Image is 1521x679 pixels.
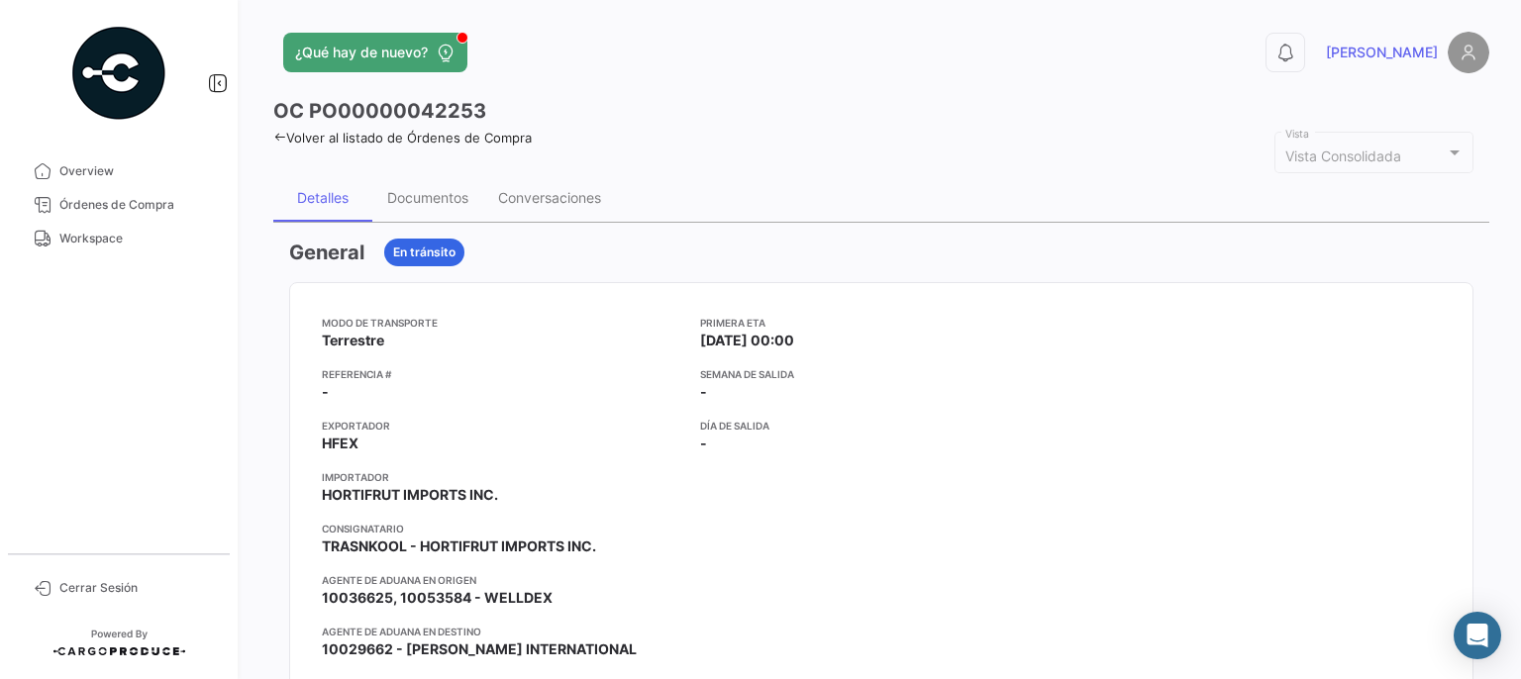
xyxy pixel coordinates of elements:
span: - [700,382,707,402]
span: - [322,382,329,402]
img: powered-by.png [69,24,168,123]
button: ¿Qué hay de nuevo? [283,33,467,72]
mat-select-trigger: Vista Consolidada [1285,147,1401,164]
h3: OC PO00000042253 [273,97,486,125]
span: En tránsito [393,243,456,261]
span: HFEX [322,434,358,453]
a: Overview [16,154,222,188]
div: Detalles [297,189,349,206]
a: Workspace [16,222,222,255]
app-card-info-title: Importador [322,469,684,485]
app-card-info-title: Agente de Aduana en Destino [322,624,684,639]
span: Órdenes de Compra [59,196,214,214]
div: Conversaciones [498,189,601,206]
app-card-info-title: Modo de Transporte [322,315,684,331]
a: Órdenes de Compra [16,188,222,222]
app-card-info-title: Primera ETA [700,315,1063,331]
span: Terrestre [322,331,384,350]
span: - [700,434,707,453]
span: Cerrar Sesión [59,579,214,597]
app-card-info-title: Semana de Salida [700,366,1063,382]
a: Volver al listado de Órdenes de Compra [273,130,532,145]
div: Abrir Intercom Messenger [1454,612,1501,659]
div: Documentos [387,189,468,206]
span: [DATE] 00:00 [700,331,794,350]
span: 10029662 - [PERSON_NAME] INTERNATIONAL [322,639,637,659]
span: ¿Qué hay de nuevo? [295,43,428,62]
img: placeholder-user.png [1448,32,1489,73]
span: 10036625, 10053584 - WELLDEX [322,588,553,608]
app-card-info-title: Referencia # [322,366,684,382]
span: [PERSON_NAME] [1326,43,1438,62]
app-card-info-title: Día de Salida [700,418,1063,434]
h3: General [289,239,364,266]
app-card-info-title: Exportador [322,418,684,434]
span: Workspace [59,230,214,247]
span: TRASNKOOL - HORTIFRUT IMPORTS INC. [322,536,596,556]
app-card-info-title: Consignatario [322,521,684,536]
span: HORTIFRUT IMPORTS INC. [322,485,498,505]
app-card-info-title: Agente de Aduana en Origen [322,572,684,588]
span: Overview [59,162,214,180]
